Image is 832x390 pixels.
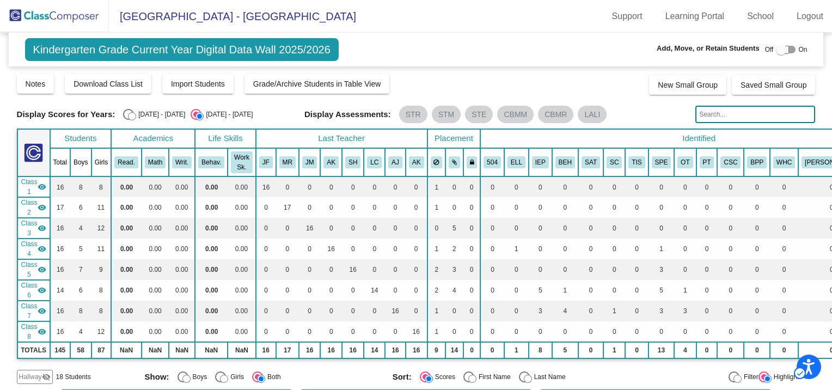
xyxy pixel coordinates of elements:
td: 0 [649,176,675,197]
td: 0.00 [111,218,142,239]
td: 0 [578,239,603,259]
button: TIS [628,156,645,168]
td: 0 [385,218,406,239]
mat-chip: CBMM [497,106,534,123]
td: 0 [385,239,406,259]
td: 0 [529,259,552,280]
td: 0 [696,176,718,197]
td: 0 [625,176,648,197]
td: 0 [770,301,798,321]
td: 0.00 [228,218,255,239]
td: 16 [50,321,70,342]
td: 0 [406,218,427,239]
td: 0 [256,197,276,218]
td: 11 [91,239,112,259]
button: SPE [652,156,671,168]
td: 0 [256,239,276,259]
td: 0 [385,280,406,301]
td: 0 [342,280,364,301]
a: Logout [788,8,832,25]
td: 0 [717,197,744,218]
td: 0 [603,197,625,218]
td: 0 [552,259,578,280]
td: 2 [427,259,446,280]
td: 0 [578,197,603,218]
td: Megan Russell - Russell [17,197,50,218]
td: 0 [578,301,603,321]
td: 0 [717,280,744,301]
td: 0 [717,176,744,197]
td: 0 [463,259,481,280]
input: 2025 - 2026 [195,112,204,120]
td: 0 [744,197,770,218]
td: 0.00 [228,239,255,259]
td: Janna Myers - No Class Name [17,218,50,239]
td: 0 [299,239,321,259]
button: Import Students [162,74,234,94]
td: 0 [744,218,770,239]
td: 0 [342,301,364,321]
td: 0 [385,197,406,218]
td: 4 [552,301,578,321]
td: 0 [256,259,276,280]
td: 9 [91,259,112,280]
td: 0.00 [169,176,195,197]
td: 0 [674,259,696,280]
td: 8 [91,176,112,197]
mat-chip: STM [432,106,461,123]
td: 6 [70,197,91,218]
td: 0 [552,239,578,259]
button: AJ [388,156,402,168]
td: 0.00 [111,239,142,259]
span: New Small Group [658,81,718,89]
button: AK [323,156,339,168]
mat-chip: STE [465,106,493,123]
td: 0 [674,176,696,197]
mat-chip: LALI [578,106,607,123]
td: 7 [70,259,91,280]
button: Saved Small Group [732,75,815,95]
td: 0 [603,259,625,280]
td: 0 [696,280,718,301]
td: 0 [299,280,321,301]
span: Saved Small Group [741,81,806,89]
td: 0 [445,197,463,218]
td: 0 [385,259,406,280]
td: 0 [364,301,385,321]
td: 0 [364,197,385,218]
td: 8 [91,301,112,321]
td: 0.00 [142,239,169,259]
td: 1 [427,239,446,259]
button: CSC [720,156,741,168]
td: 0 [342,197,364,218]
td: 16 [342,259,364,280]
button: Read. [114,156,138,168]
button: BEH [555,156,575,168]
td: 0 [603,218,625,239]
td: 5 [70,239,91,259]
button: PT [700,156,714,168]
td: 2 [445,239,463,259]
td: 0 [320,259,342,280]
td: 0.00 [111,280,142,301]
td: 0 [717,259,744,280]
td: 0 [744,239,770,259]
td: 0 [406,301,427,321]
td: 0 [256,301,276,321]
td: 0 [744,280,770,301]
td: 1 [649,239,675,259]
td: 0 [320,280,342,301]
td: 0.00 [195,218,228,239]
td: 0.00 [195,197,228,218]
td: 0.00 [169,197,195,218]
button: Grade/Archive Students in Table View [244,74,390,94]
button: AK [409,156,424,168]
td: 0 [320,218,342,239]
td: 4 [70,321,91,342]
td: 0 [504,259,529,280]
td: 0.00 [111,321,142,342]
td: 0.00 [142,218,169,239]
td: 0 [299,301,321,321]
button: SC [607,156,622,168]
td: 0 [696,259,718,280]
